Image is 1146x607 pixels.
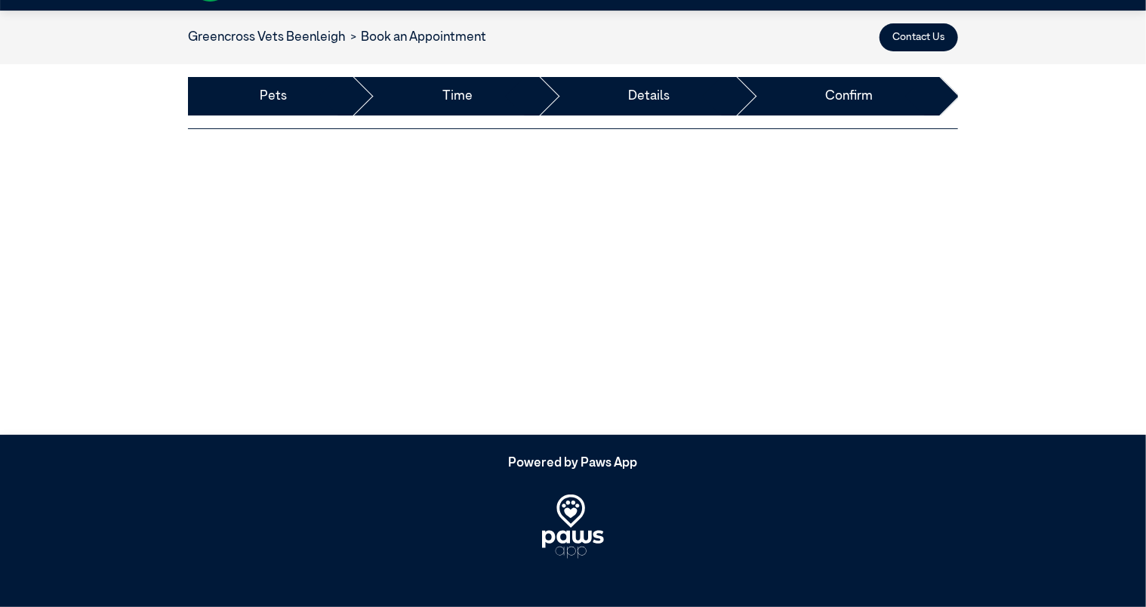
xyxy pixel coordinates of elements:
[880,23,958,51] button: Contact Us
[188,31,345,44] a: Greencross Vets Beenleigh
[260,87,287,106] a: Pets
[628,87,670,106] a: Details
[345,28,487,48] li: Book an Appointment
[188,456,958,471] h5: Powered by Paws App
[188,28,487,48] nav: breadcrumb
[826,87,873,106] a: Confirm
[542,495,604,559] img: PawsApp
[442,87,473,106] a: Time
